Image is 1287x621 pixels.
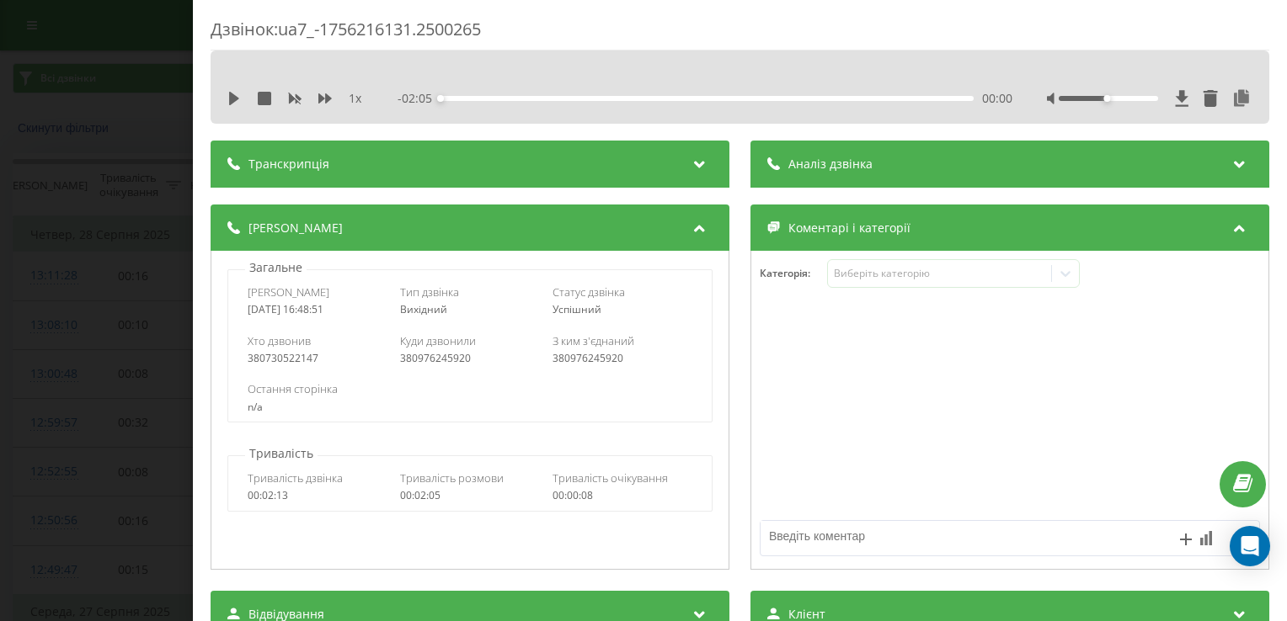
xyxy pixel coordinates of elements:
[553,353,693,364] div: 380976245920
[245,259,307,276] p: Загальне
[248,284,329,300] span: [PERSON_NAME]
[248,333,311,348] span: Хто дзвонив
[788,220,911,236] span: Коментарі і категорії
[553,333,635,348] span: З ким з'єднаний
[400,470,504,486] span: Тривалість розмови
[248,401,692,413] div: n/a
[553,490,693,502] div: 00:00:08
[982,90,1012,107] span: 00:00
[788,156,873,172] span: Аналіз дзвінка
[400,302,447,316] span: Вихідний
[245,445,318,462] p: Тривалість
[248,304,387,316] div: [DATE] 16:48:51
[760,268,827,279] h4: Категорія :
[398,90,441,107] span: - 02:05
[248,353,387,364] div: 380730522147
[400,353,540,364] div: 380976245920
[400,490,540,502] div: 00:02:05
[248,470,343,486] span: Тривалість дзвінка
[248,381,338,396] span: Остання сторінка
[248,220,343,236] span: [PERSON_NAME]
[553,284,626,300] span: Статус дзвінка
[211,18,1269,50] div: Дзвінок : ua7_-1756216131.2500265
[1230,526,1270,566] div: Open Intercom Messenger
[835,267,1045,280] div: Виберіть категорію
[400,333,476,348] span: Куди дзвонили
[248,156,329,172] span: Транскрипція
[553,302,602,316] span: Успішний
[349,90,361,107] span: 1 x
[248,490,387,502] div: 00:02:13
[1104,95,1111,102] div: Accessibility label
[553,470,669,486] span: Тривалість очікування
[437,95,444,102] div: Accessibility label
[400,284,459,300] span: Тип дзвінка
